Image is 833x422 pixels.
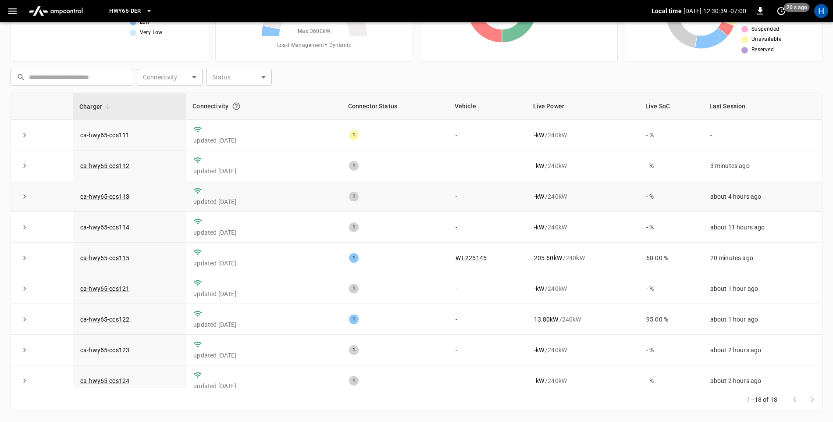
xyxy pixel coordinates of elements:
[703,212,822,243] td: about 11 hours ago
[18,374,31,387] button: expand row
[193,136,335,145] p: updated [DATE]
[639,212,703,243] td: - %
[703,93,822,120] th: Last Session
[534,192,544,201] p: - kW
[449,212,527,243] td: -
[449,93,527,120] th: Vehicle
[349,130,359,140] div: 1
[527,93,639,120] th: Live Power
[639,273,703,304] td: - %
[534,315,632,324] div: / 240 kW
[80,285,129,292] a: ca-hwy65-ccs121
[814,4,828,18] div: profile-icon
[349,376,359,386] div: 1
[80,132,129,139] a: ca-hwy65-ccs111
[534,223,544,232] p: - kW
[349,284,359,293] div: 1
[651,7,682,15] p: Local time
[534,376,632,385] div: / 240 kW
[751,46,774,54] span: Reserved
[80,162,129,169] a: ca-hwy65-ccs112
[193,320,335,329] p: updated [DATE]
[80,193,129,200] a: ca-hwy65-ccs113
[683,7,746,15] p: [DATE] 12:30:39 -07:00
[106,3,156,20] button: HWY65-DER
[751,35,781,44] span: Unavailable
[703,335,822,365] td: about 2 hours ago
[703,365,822,396] td: about 2 hours ago
[639,120,703,150] td: - %
[639,335,703,365] td: - %
[703,304,822,335] td: about 1 hour ago
[534,254,632,262] div: / 240 kW
[18,129,31,142] button: expand row
[193,197,335,206] p: updated [DATE]
[534,192,632,201] div: / 240 kW
[703,243,822,273] td: 20 minutes ago
[18,190,31,203] button: expand row
[349,253,359,263] div: 1
[80,224,129,231] a: ca-hwy65-ccs114
[80,316,129,323] a: ca-hwy65-ccs122
[349,345,359,355] div: 1
[109,6,141,16] span: HWY65-DER
[449,150,527,181] td: -
[18,159,31,172] button: expand row
[747,395,778,404] p: 1–18 of 18
[534,223,632,232] div: / 240 kW
[193,167,335,175] p: updated [DATE]
[277,41,352,50] span: Load Management = Dynamic
[703,120,822,150] td: -
[193,382,335,390] p: updated [DATE]
[80,254,129,261] a: ca-hwy65-ccs115
[349,192,359,201] div: 1
[774,4,788,18] button: set refresh interval
[534,284,544,293] p: - kW
[349,315,359,324] div: 1
[703,150,822,181] td: 3 minutes ago
[534,131,632,139] div: / 240 kW
[193,290,335,298] p: updated [DATE]
[18,313,31,326] button: expand row
[193,259,335,268] p: updated [DATE]
[449,273,527,304] td: -
[456,254,487,261] a: WT-225145
[449,181,527,212] td: -
[534,346,544,354] p: - kW
[298,27,331,36] span: Max. 3600 kW
[639,181,703,212] td: - %
[193,351,335,360] p: updated [DATE]
[534,346,632,354] div: / 240 kW
[449,335,527,365] td: -
[534,315,559,324] p: 13.80 kW
[534,161,544,170] p: - kW
[349,222,359,232] div: 1
[534,161,632,170] div: / 240 kW
[784,3,810,12] span: 20 s ago
[192,98,335,114] div: Connectivity
[79,101,114,112] span: Charger
[703,273,822,304] td: about 1 hour ago
[80,377,129,384] a: ca-hwy65-ccs124
[703,181,822,212] td: about 4 hours ago
[534,254,562,262] p: 205.60 kW
[534,131,544,139] p: - kW
[349,161,359,171] div: 1
[449,120,527,150] td: -
[449,365,527,396] td: -
[193,228,335,237] p: updated [DATE]
[342,93,449,120] th: Connector Status
[18,221,31,234] button: expand row
[18,343,31,357] button: expand row
[639,150,703,181] td: - %
[639,365,703,396] td: - %
[751,25,780,34] span: Suspended
[18,251,31,265] button: expand row
[639,93,703,120] th: Live SoC
[140,18,150,27] span: Low
[140,29,163,37] span: Very Low
[80,347,129,354] a: ca-hwy65-ccs123
[534,376,544,385] p: - kW
[639,243,703,273] td: 60.00 %
[534,284,632,293] div: / 240 kW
